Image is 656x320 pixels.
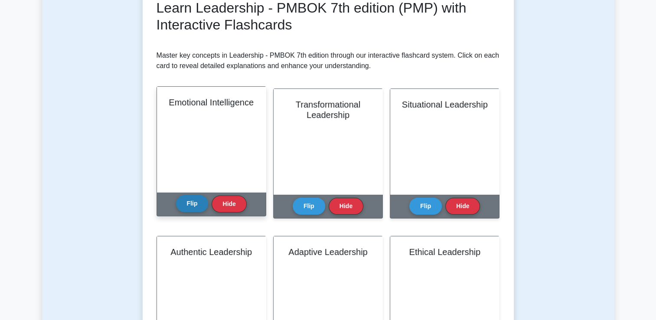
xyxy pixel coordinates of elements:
[212,196,246,212] button: Hide
[329,198,363,215] button: Hide
[167,247,255,257] h2: Authentic Leadership
[284,99,372,120] h2: Transformational Leadership
[176,195,209,212] button: Flip
[293,198,325,215] button: Flip
[284,247,372,257] h2: Adaptive Leadership
[401,247,489,257] h2: Ethical Leadership
[157,50,500,71] p: Master key concepts in Leadership - PMBOK 7th edition through our interactive flashcard system. C...
[409,198,442,215] button: Flip
[167,97,255,108] h2: Emotional Intelligence
[445,198,480,215] button: Hide
[401,99,489,110] h2: Situational Leadership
